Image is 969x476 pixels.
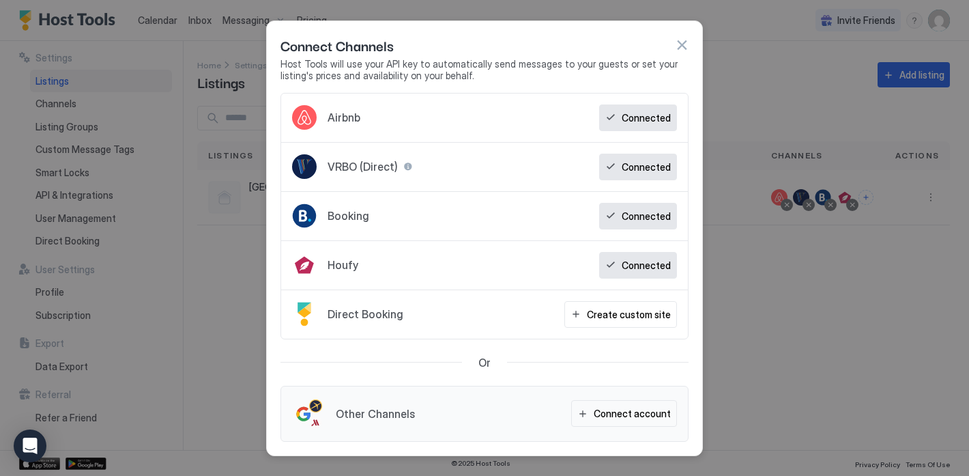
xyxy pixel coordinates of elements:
span: Host Tools will use your API key to automatically send messages to your guests or set your listin... [280,58,689,82]
button: Create custom site [564,301,677,328]
span: Direct Booking [328,307,403,321]
span: Airbnb [328,111,360,124]
button: Connected [599,252,677,279]
div: Create custom site [587,307,671,322]
button: Connect account [571,400,677,427]
div: Connect account [594,406,671,421]
div: Open Intercom Messenger [14,430,46,462]
div: Connected [622,258,671,272]
button: Connected [599,154,677,180]
span: Or [478,356,491,369]
div: Connected [622,160,671,174]
button: Connected [599,104,677,131]
div: Connected [622,209,671,223]
span: Houfy [328,258,358,272]
span: Connect Channels [280,35,394,55]
span: Other Channels [336,407,415,421]
button: Connected [599,203,677,229]
span: VRBO (Direct) [328,160,398,173]
div: Connected [622,111,671,125]
span: Booking [328,209,369,223]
